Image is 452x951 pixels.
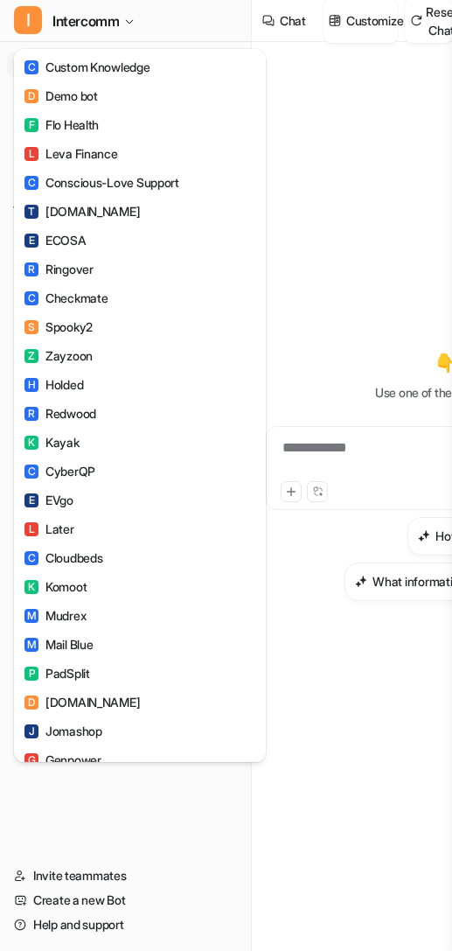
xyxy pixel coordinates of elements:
[24,693,140,711] div: [DOMAIN_NAME]
[24,407,38,421] span: R
[24,320,38,334] span: S
[24,667,38,681] span: P
[14,6,42,34] span: I
[24,404,96,423] div: Redwood
[24,520,74,538] div: Later
[24,202,140,220] div: [DOMAIN_NAME]
[24,606,86,625] div: Mudrex
[24,577,87,596] div: Komoot
[24,580,38,594] span: K
[24,638,38,652] span: M
[24,722,102,740] div: Jomashop
[24,87,98,105] div: Demo bot
[24,318,93,336] div: Spooky2
[24,115,99,134] div: Flo Health
[24,753,38,767] span: G
[24,234,38,248] span: E
[24,664,90,682] div: PadSplit
[24,724,38,738] span: J
[52,9,119,33] span: Intercomm
[24,289,108,307] div: Checkmate
[24,491,73,509] div: EVgo
[24,375,83,394] div: Holded
[24,465,38,479] span: C
[24,549,102,567] div: Cloudbeds
[24,176,38,190] span: C
[24,89,38,103] span: D
[24,260,94,278] div: Ringover
[24,493,38,507] span: E
[24,635,93,654] div: Mail Blue
[24,751,101,769] div: Genpower
[24,462,95,480] div: CyberQP
[24,522,38,536] span: L
[24,231,87,249] div: ECOSA
[24,609,38,623] span: M
[24,262,38,276] span: R
[24,436,38,450] span: K
[24,551,38,565] span: C
[24,60,38,74] span: C
[24,118,38,132] span: F
[14,49,266,762] div: IIntercomm
[24,346,93,365] div: Zayzoon
[24,291,38,305] span: C
[24,205,38,219] span: T
[24,144,118,163] div: Leva Finance
[24,378,38,392] span: H
[24,147,38,161] span: L
[24,349,38,363] span: Z
[24,433,80,451] div: Kayak
[24,58,150,76] div: Custom Knowledge
[24,696,38,710] span: D
[24,173,179,192] div: Conscious-Love Support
